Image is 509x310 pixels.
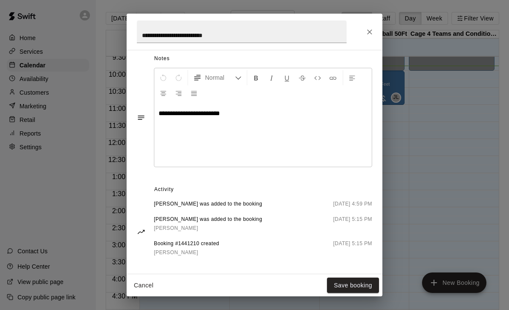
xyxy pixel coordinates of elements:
[171,70,186,85] button: Redo
[156,85,171,101] button: Center Align
[154,248,219,257] a: [PERSON_NAME]
[249,70,263,85] button: Format Bold
[295,70,309,85] button: Format Strikethrough
[156,70,171,85] button: Undo
[205,73,235,82] span: Normal
[264,70,279,85] button: Format Italics
[154,224,262,233] a: [PERSON_NAME]
[154,200,262,209] span: [PERSON_NAME] was added to the booking
[280,70,294,85] button: Format Underline
[333,200,372,209] span: [DATE] 4:59 PM
[333,240,372,257] span: [DATE] 5:15 PM
[310,70,325,85] button: Insert Code
[190,70,245,85] button: Formatting Options
[327,278,379,293] button: Save booking
[154,215,262,224] span: [PERSON_NAME] was added to the booking
[137,228,145,236] svg: Activity
[326,70,340,85] button: Insert Link
[137,113,145,122] svg: Notes
[154,52,372,66] span: Notes
[154,225,198,231] span: [PERSON_NAME]
[154,249,198,255] span: [PERSON_NAME]
[171,85,186,101] button: Right Align
[130,278,157,293] button: Cancel
[187,85,201,101] button: Justify Align
[333,215,372,233] span: [DATE] 5:15 PM
[362,24,377,40] button: Close
[154,183,372,197] span: Activity
[154,240,219,248] span: Booking #1441210 created
[345,70,359,85] button: Left Align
